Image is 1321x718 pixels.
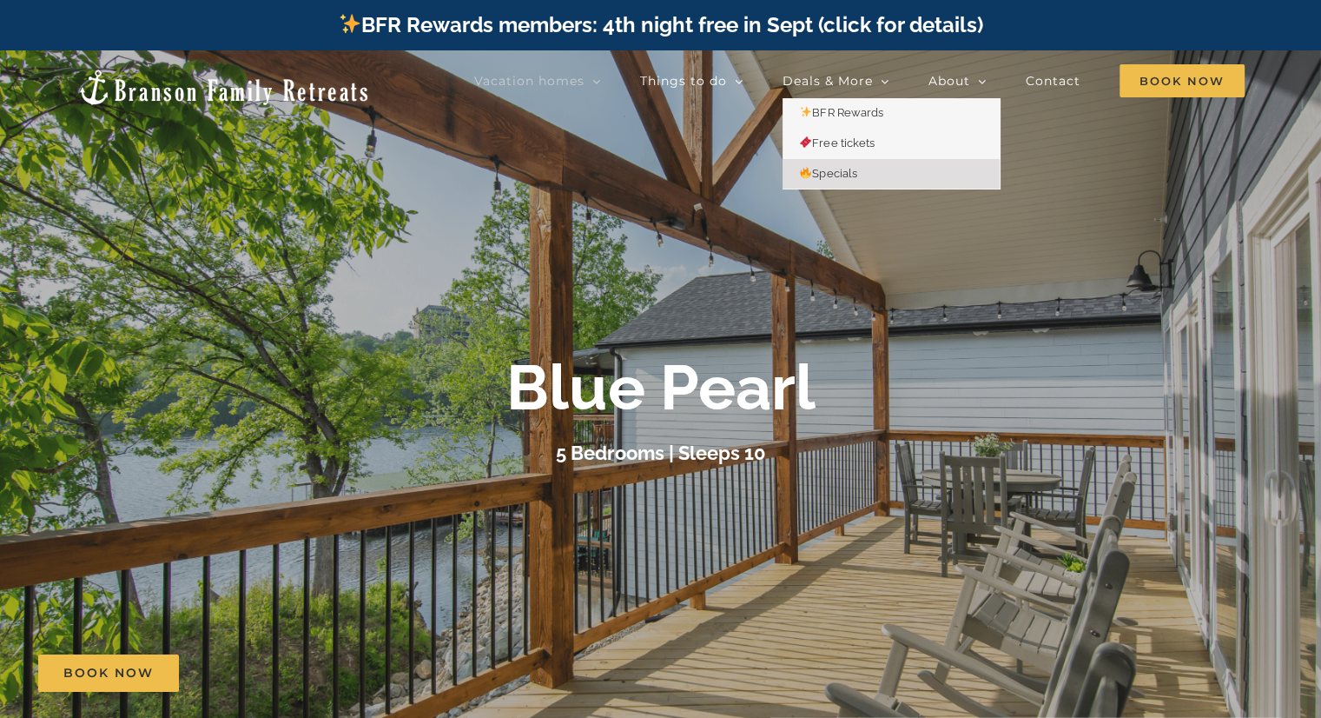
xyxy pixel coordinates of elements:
a: ✨BFR Rewards [783,98,1000,129]
a: Things to do [640,63,743,98]
img: 🔥 [800,167,811,178]
span: Contact [1026,75,1080,87]
span: BFR Rewards [800,106,883,119]
span: About [928,75,970,87]
span: Vacation homes [474,75,585,87]
img: ✨ [340,13,360,34]
span: Deals & More [783,75,873,87]
a: BFR Rewards members: 4th night free in Sept (click for details) [338,12,983,37]
span: Specials [800,167,857,180]
span: Things to do [640,75,727,87]
span: Book Now [1120,64,1245,97]
img: ✨ [800,106,811,117]
a: Contact [1026,63,1080,98]
span: Book Now [63,666,154,681]
a: Vacation homes [474,63,601,98]
a: Deals & More [783,63,889,98]
img: 🎟️ [800,136,811,148]
a: About [928,63,987,98]
nav: Main Menu [474,63,1245,98]
b: Blue Pearl [506,351,816,425]
h3: 5 Bedrooms | Sleeps 10 [556,442,766,464]
a: Book Now [38,655,179,692]
img: Branson Family Retreats Logo [76,68,371,107]
span: Free tickets [800,136,875,150]
a: 🎟️Free tickets [783,129,1000,159]
a: 🔥Specials [783,159,1000,189]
